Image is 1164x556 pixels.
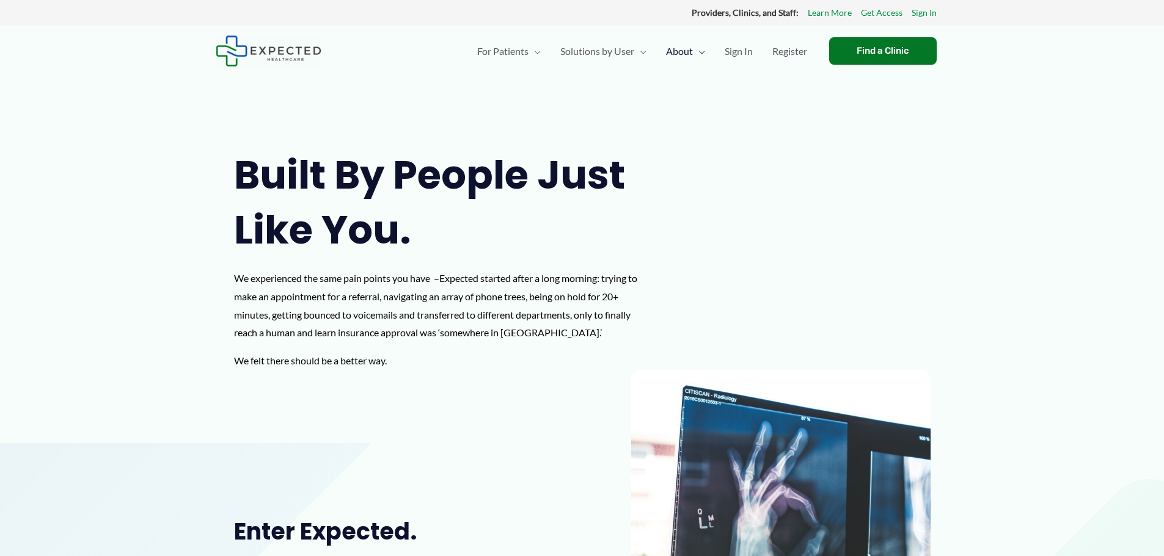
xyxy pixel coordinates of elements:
a: For PatientsMenu Toggle [467,30,551,73]
span: Menu Toggle [693,30,705,73]
img: Expected Healthcare Logo - side, dark font, small [216,35,321,67]
span: Menu Toggle [634,30,646,73]
p: We experienced the same pain points you have – [234,269,652,342]
nav: Primary Site Navigation [467,30,817,73]
span: Register [772,30,807,73]
span: For Patients [477,30,529,73]
strong: Providers, Clinics, and Staff: [692,7,799,18]
span: Solutions by User [560,30,634,73]
a: Get Access [861,5,902,21]
span: Menu Toggle [529,30,541,73]
h2: Enter Expected. [234,516,543,546]
span: About [666,30,693,73]
a: Sign In [715,30,763,73]
a: AboutMenu Toggle [656,30,715,73]
a: Solutions by UserMenu Toggle [551,30,656,73]
p: We felt there should be a better way. [234,352,652,370]
span: Sign In [725,30,753,73]
a: Find a Clinic [829,37,937,65]
a: Learn More [808,5,852,21]
a: Sign In [912,5,937,21]
h1: Built by people just like you. [234,148,652,257]
a: Register [763,30,817,73]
